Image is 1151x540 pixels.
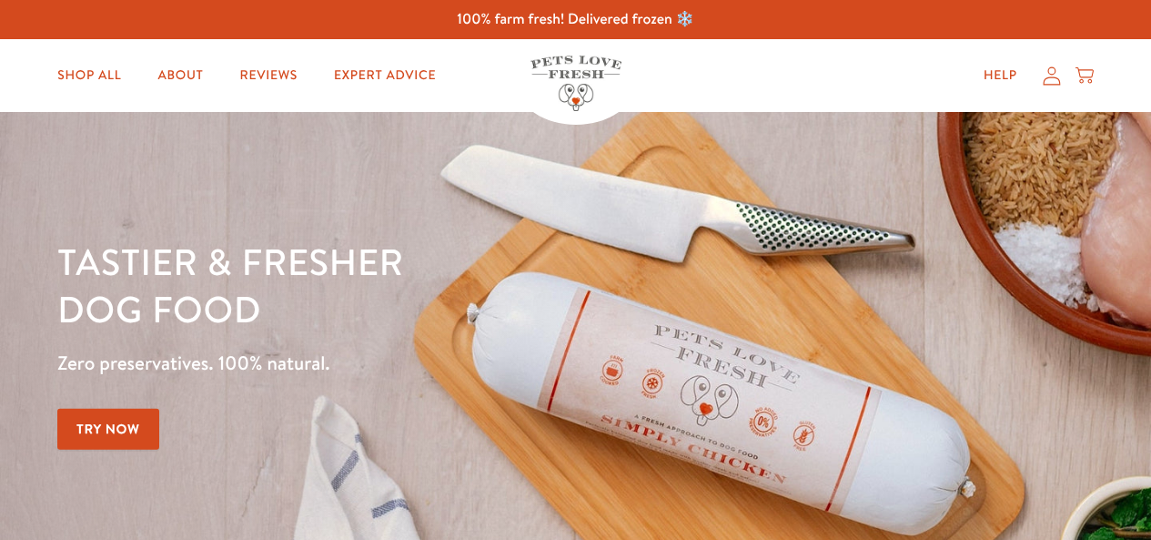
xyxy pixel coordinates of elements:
a: Try Now [57,409,159,450]
a: Expert Advice [319,57,450,94]
a: Reviews [226,57,312,94]
a: About [143,57,217,94]
p: Zero preservatives. 100% natural. [57,347,748,380]
h1: Tastier & fresher dog food [57,238,748,332]
a: Shop All [43,57,136,94]
a: Help [969,57,1032,94]
img: Pets Love Fresh [530,56,621,111]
